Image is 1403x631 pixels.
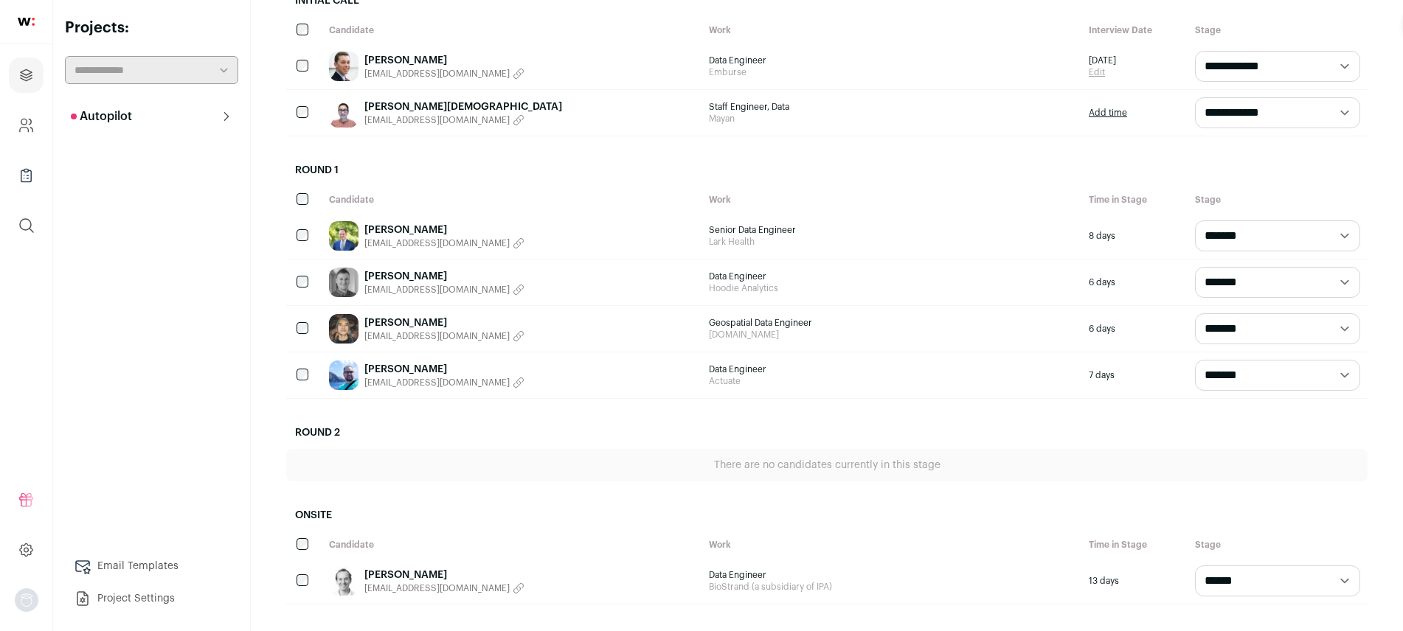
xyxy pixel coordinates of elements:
span: Data Engineer [709,569,1074,581]
a: Edit [1089,66,1116,78]
div: Work [701,186,1081,213]
span: [EMAIL_ADDRESS][DOMAIN_NAME] [364,582,510,594]
button: Autopilot [65,102,238,131]
a: [PERSON_NAME] [364,53,524,68]
h2: Projects: [65,18,238,38]
span: Data Engineer [709,271,1074,282]
h2: Round 1 [286,154,1368,186]
div: Work [701,531,1081,558]
img: wellfound-shorthand-0d5821cbd27db2630d0214b213865d53afaa358527fdda9d0ea32b1df1b89c2c.svg [18,18,35,26]
img: 68531edce28b86cf796d066e57f92d8e3b2083295dcaab3034244b8c7774c205 [329,268,358,297]
span: Staff Engineer, Data [709,101,1074,113]
span: [EMAIL_ADDRESS][DOMAIN_NAME] [364,330,510,342]
a: [PERSON_NAME] [364,362,524,377]
span: Senior Data Engineer [709,224,1074,236]
span: Hoodie Analytics [709,282,1074,294]
a: Project Settings [65,584,238,613]
a: Projects [9,57,44,93]
button: [EMAIL_ADDRESS][DOMAIN_NAME] [364,284,524,296]
div: 6 days [1081,259,1188,305]
button: Open dropdown [15,588,38,612]
span: [EMAIL_ADDRESS][DOMAIN_NAME] [364,237,510,249]
a: [PERSON_NAME][DEMOGRAPHIC_DATA] [364,100,562,114]
span: [EMAIL_ADDRESS][DOMAIN_NAME] [364,377,510,388]
div: Stage [1188,17,1368,43]
img: nopic.png [15,588,38,612]
img: dcee24752c18bbbafee74b5e4f21808a9584b7dd2c907887399733efc03037c0 [329,221,358,251]
a: [PERSON_NAME] [364,269,524,284]
div: Interview Date [1081,17,1188,43]
span: Lark Health [709,236,1074,248]
span: Data Engineer [709,363,1074,375]
a: Company and ATS Settings [9,108,44,143]
div: Work [701,17,1081,43]
a: [PERSON_NAME] [364,315,524,330]
div: 6 days [1081,306,1188,352]
span: Mayan [709,113,1074,125]
h2: Onsite [286,499,1368,531]
div: Time in Stage [1081,531,1188,558]
img: 54369ea3bec04e9c056eefe4edb593ea465e4f35392ac0881837519d7a4c712f [329,52,358,81]
div: Time in Stage [1081,186,1188,213]
span: BioStrand (a subsidiary of IPA) [709,581,1074,593]
span: [EMAIL_ADDRESS][DOMAIN_NAME] [364,284,510,296]
h2: Round 2 [286,416,1368,449]
div: 13 days [1081,558,1188,604]
img: 86444610268cee0384216f7961594ba4c2a26ae2ce146870cea8a7ec9d84efd3 [329,98,358,128]
a: [PERSON_NAME] [364,223,524,237]
div: Stage [1188,531,1368,558]
button: [EMAIL_ADDRESS][DOMAIN_NAME] [364,377,524,388]
a: Email Templates [65,551,238,581]
button: [EMAIL_ADDRESS][DOMAIN_NAME] [364,237,524,249]
span: [DOMAIN_NAME] [709,329,1074,341]
img: c55524008a48dab13bed43684c038a839f3ae93f3647f8fa78565b61a90609aa [329,566,358,596]
div: Candidate [322,531,701,558]
span: Actuate [709,375,1074,387]
a: Company Lists [9,158,44,193]
button: [EMAIL_ADDRESS][DOMAIN_NAME] [364,114,562,126]
a: [PERSON_NAME] [364,568,524,582]
button: [EMAIL_ADDRESS][DOMAIN_NAME] [364,68,524,80]
span: [EMAIL_ADDRESS][DOMAIN_NAME] [364,68,510,80]
span: [DATE] [1089,55,1116,66]
span: Geospatial Data Engineer [709,317,1074,329]
p: Autopilot [71,108,132,125]
button: [EMAIL_ADDRESS][DOMAIN_NAME] [364,330,524,342]
a: Add time [1089,107,1127,119]
span: Data Engineer [709,55,1074,66]
div: Candidate [322,17,701,43]
div: 8 days [1081,213,1188,259]
button: [EMAIL_ADDRESS][DOMAIN_NAME] [364,582,524,594]
img: afb1e5f55373313f0ff90fce977a4a182fe52f21f1895bee42c83db0d745ef2d.jpg [329,360,358,390]
div: Candidate [322,186,701,213]
div: Stage [1188,186,1368,213]
span: Emburse [709,66,1074,78]
div: 7 days [1081,352,1188,398]
img: 2ad1e4f078ec39efbad5f5c8aad166084ed6498577fa646729ea8f547dc5a3bc.jpg [329,314,358,344]
div: There are no candidates currently in this stage [286,449,1368,481]
span: [EMAIL_ADDRESS][DOMAIN_NAME] [364,114,510,126]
